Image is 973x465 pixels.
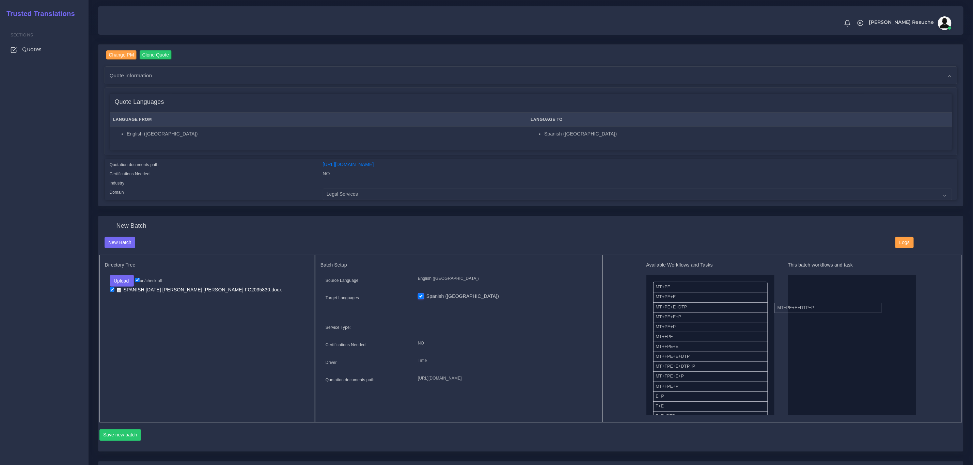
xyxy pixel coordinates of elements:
[99,429,141,441] button: Save new batch
[110,171,150,177] label: Certifications Needed
[418,340,592,347] p: NO
[135,278,162,284] label: un/check all
[2,8,75,19] a: Trusted Translations
[527,113,952,127] th: Language To
[326,324,351,331] label: Service Type:
[418,275,592,282] p: English ([GEOGRAPHIC_DATA])
[418,375,592,382] p: [URL][DOMAIN_NAME]
[938,16,952,30] img: avatar
[106,50,137,60] input: Change PM
[5,42,83,57] a: Quotes
[866,16,954,30] a: [PERSON_NAME] Resucheavatar
[105,237,136,248] button: New Batch
[110,189,124,195] label: Domain
[653,282,768,292] li: MT+PE
[140,50,172,60] input: Clone Quote
[127,130,523,138] li: English ([GEOGRAPHIC_DATA])
[326,277,359,284] label: Source Language
[869,20,934,25] span: [PERSON_NAME] Resuche
[653,342,768,352] li: MT+FPE+E
[646,262,774,268] h5: Available Workflows and Tasks
[318,170,957,179] div: NO
[116,222,146,230] h4: New Batch
[110,180,125,186] label: Industry
[544,130,948,138] li: Spanish ([GEOGRAPHIC_DATA])
[135,278,140,282] input: un/check all
[653,362,768,372] li: MT+FPE+E+DTP+P
[105,262,310,268] h5: Directory Tree
[899,240,910,245] span: Logs
[110,275,134,287] button: Upload
[326,377,375,383] label: Quotation documents path
[653,391,768,402] li: E+P
[320,262,597,268] h5: Batch Setup
[653,302,768,312] li: MT+PE+E+DTP
[653,382,768,392] li: MT+FPE+P
[115,98,164,106] h4: Quote Languages
[653,332,768,342] li: MT+FPE
[326,359,337,366] label: Driver
[895,237,913,248] button: Logs
[653,322,768,332] li: MT+PE+P
[110,71,152,79] span: Quote information
[105,239,136,245] a: New Batch
[114,287,284,293] a: SPANISH [DATE] [PERSON_NAME] [PERSON_NAME] FC2035830.docx
[653,401,768,412] li: T+E
[110,162,159,168] label: Quotation documents path
[22,46,42,53] span: Quotes
[653,352,768,362] li: MT+FPE+E+DTP
[2,10,75,18] h2: Trusted Translations
[426,293,499,300] label: Spanish ([GEOGRAPHIC_DATA])
[653,371,768,382] li: MT+FPE+E+P
[110,113,527,127] th: Language From
[418,357,592,364] p: Time
[323,162,374,167] a: [URL][DOMAIN_NAME]
[105,67,957,84] div: Quote information
[653,411,768,421] li: T+E+DTP
[775,303,882,314] li: MT+PE+E+DTP+P
[11,32,33,37] span: Sections
[326,295,359,301] label: Target Languages
[653,312,768,322] li: MT+PE+E+P
[788,262,916,268] h5: This batch workflows and task
[653,292,768,302] li: MT+PE+E
[326,342,366,348] label: Certifications Needed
